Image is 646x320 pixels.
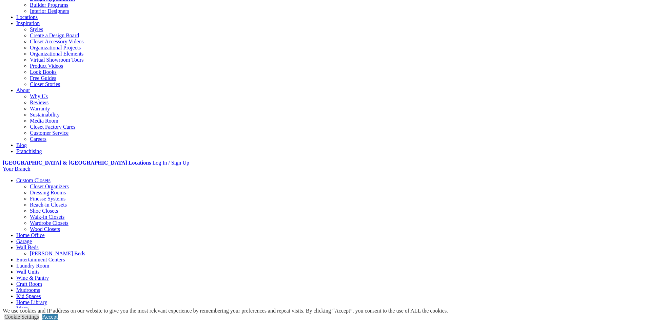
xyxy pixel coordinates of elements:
a: Mudrooms [16,287,40,293]
a: Entertainment Centers [16,257,65,262]
a: Media Room [30,118,58,124]
a: Your Branch [3,166,30,172]
a: Kid Spaces [16,293,41,299]
a: Log In / Sign Up [152,160,189,166]
a: Customer Service [30,130,68,136]
a: Finesse Systems [30,196,65,201]
a: Interior Designers [30,8,69,14]
a: Cookie Settings [4,314,39,320]
a: Styles [30,26,43,32]
a: Custom Closets [16,177,51,183]
a: Blog [16,142,27,148]
a: Why Us [30,93,48,99]
a: Product Videos [30,63,63,69]
a: Organizational Projects [30,45,81,50]
a: Craft Room [16,281,42,287]
a: More menu text will display only on big screen [16,305,28,311]
a: Walk-in Closets [30,214,64,220]
a: Inspiration [16,20,40,26]
a: Closet Factory Cares [30,124,75,130]
a: Virtual Showroom Tours [30,57,84,63]
a: Shoe Closets [30,208,58,214]
a: About [16,87,30,93]
a: Careers [30,136,46,142]
a: Garage [16,238,32,244]
a: [GEOGRAPHIC_DATA] & [GEOGRAPHIC_DATA] Locations [3,160,151,166]
a: Warranty [30,106,50,111]
a: Laundry Room [16,263,49,269]
a: Wall Units [16,269,39,275]
a: Home Library [16,299,47,305]
a: Reviews [30,100,48,105]
a: Wood Closets [30,226,60,232]
a: Home Office [16,232,45,238]
a: Wine & Pantry [16,275,49,281]
a: Wardrobe Closets [30,220,68,226]
a: Wall Beds [16,244,39,250]
a: Franchising [16,148,42,154]
a: Sustainability [30,112,60,118]
a: [PERSON_NAME] Beds [30,251,85,256]
a: Organizational Elements [30,51,83,57]
a: Closet Stories [30,81,60,87]
a: Accept [42,314,58,320]
a: Create a Design Board [30,33,79,38]
a: Free Guides [30,75,56,81]
a: Closet Organizers [30,184,69,189]
a: Look Books [30,69,57,75]
a: Builder Programs [30,2,68,8]
a: Locations [16,14,38,20]
a: Dressing Rooms [30,190,66,195]
a: Reach-in Closets [30,202,67,208]
a: Closet Accessory Videos [30,39,84,44]
div: We use cookies and IP address on our website to give you the most relevant experience by remember... [3,308,448,314]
